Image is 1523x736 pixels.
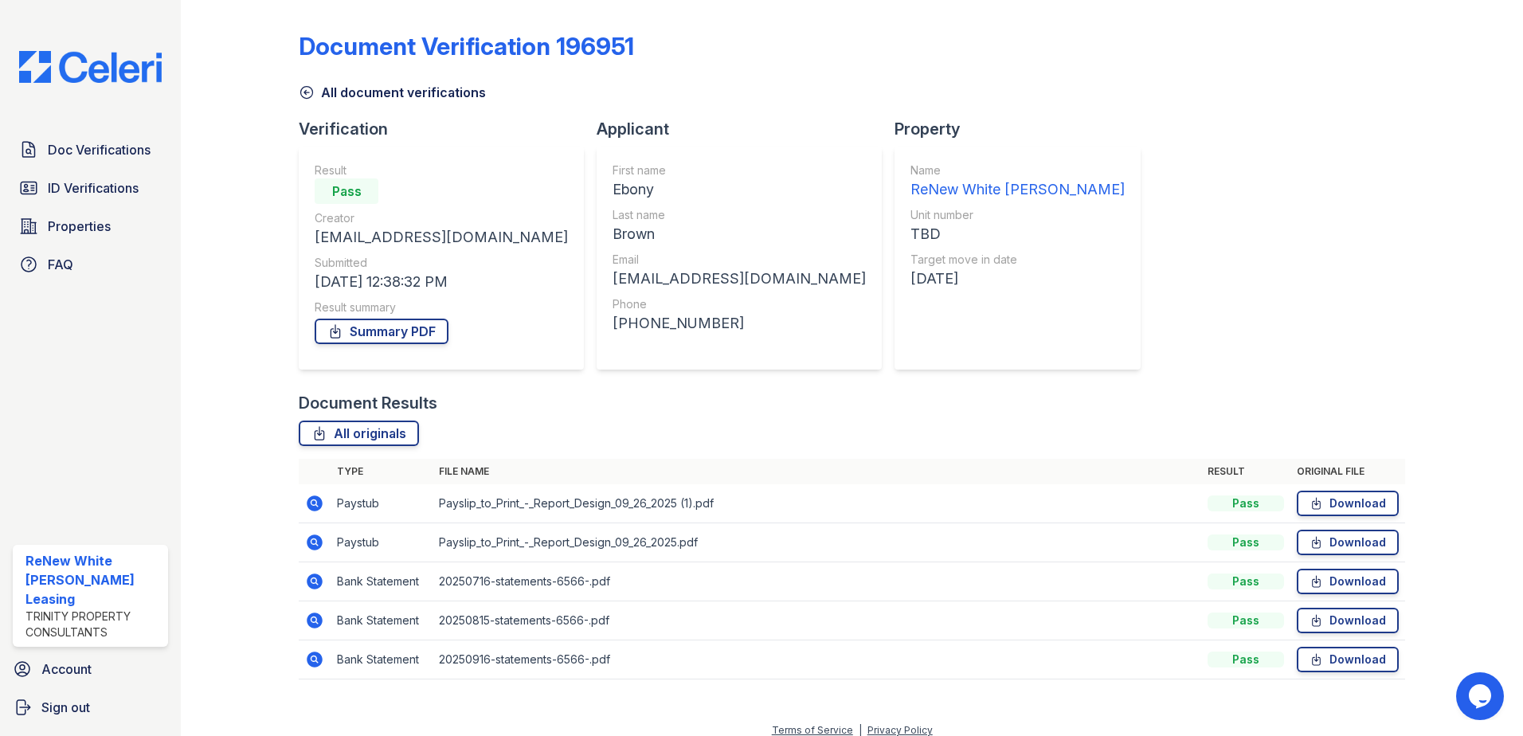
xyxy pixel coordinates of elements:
div: Pass [315,178,378,204]
div: Pass [1208,534,1284,550]
span: Sign out [41,698,90,717]
th: File name [433,459,1201,484]
a: Terms of Service [772,724,853,736]
td: Paystub [331,484,433,523]
div: [PHONE_NUMBER] [613,312,866,335]
div: Brown [613,223,866,245]
th: Result [1201,459,1290,484]
a: Download [1297,647,1399,672]
span: Account [41,660,92,679]
td: Payslip_to_Print_-_Report_Design_09_26_2025 (1).pdf [433,484,1201,523]
div: [DATE] [910,268,1125,290]
div: [EMAIL_ADDRESS][DOMAIN_NAME] [613,268,866,290]
iframe: chat widget [1456,672,1507,720]
a: Properties [13,210,168,242]
div: Submitted [315,255,568,271]
a: Account [6,653,174,685]
a: Doc Verifications [13,134,168,166]
div: TBD [910,223,1125,245]
a: Privacy Policy [867,724,933,736]
div: First name [613,162,866,178]
div: Trinity Property Consultants [25,609,162,640]
a: Download [1297,530,1399,555]
div: Property [895,118,1153,140]
div: | [859,724,862,736]
a: Summary PDF [315,319,448,344]
div: [DATE] 12:38:32 PM [315,271,568,293]
div: Phone [613,296,866,312]
th: Original file [1290,459,1405,484]
td: Bank Statement [331,640,433,679]
img: CE_Logo_Blue-a8612792a0a2168367f1c8372b55b34899dd931a85d93a1a3d3e32e68fde9ad4.png [6,51,174,83]
td: Payslip_to_Print_-_Report_Design_09_26_2025.pdf [433,523,1201,562]
a: All document verifications [299,83,486,102]
td: Bank Statement [331,562,433,601]
div: Verification [299,118,597,140]
a: Name ReNew White [PERSON_NAME] [910,162,1125,201]
a: Sign out [6,691,174,723]
td: 20250716-statements-6566-.pdf [433,562,1201,601]
div: Result summary [315,299,568,315]
div: Applicant [597,118,895,140]
span: ID Verifications [48,178,139,198]
div: Target move in date [910,252,1125,268]
td: 20250815-statements-6566-.pdf [433,601,1201,640]
div: Pass [1208,495,1284,511]
span: Properties [48,217,111,236]
div: Email [613,252,866,268]
span: Doc Verifications [48,140,151,159]
div: Document Verification 196951 [299,32,634,61]
div: Result [315,162,568,178]
td: 20250916-statements-6566-.pdf [433,640,1201,679]
div: [EMAIL_ADDRESS][DOMAIN_NAME] [315,226,568,249]
div: Pass [1208,574,1284,589]
div: Name [910,162,1125,178]
div: ReNew White [PERSON_NAME] [910,178,1125,201]
a: ID Verifications [13,172,168,204]
div: ReNew White [PERSON_NAME] Leasing [25,551,162,609]
div: Document Results [299,392,437,414]
div: Pass [1208,652,1284,667]
a: Download [1297,608,1399,633]
td: Bank Statement [331,601,433,640]
a: Download [1297,491,1399,516]
td: Paystub [331,523,433,562]
a: All originals [299,421,419,446]
div: Pass [1208,613,1284,628]
div: Ebony [613,178,866,201]
a: Download [1297,569,1399,594]
a: FAQ [13,249,168,280]
div: Creator [315,210,568,226]
div: Last name [613,207,866,223]
span: FAQ [48,255,73,274]
div: Unit number [910,207,1125,223]
th: Type [331,459,433,484]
